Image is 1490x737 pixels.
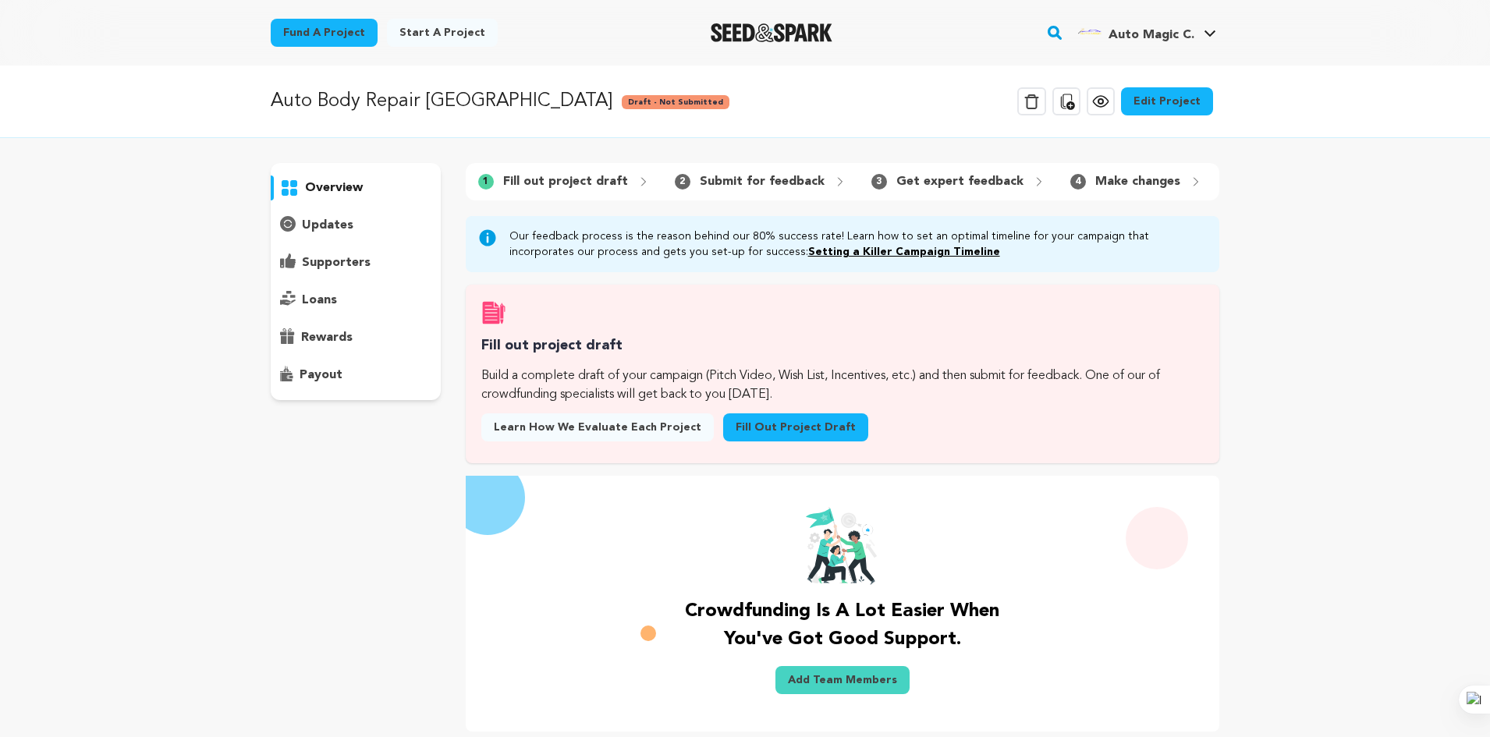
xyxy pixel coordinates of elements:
[1077,19,1102,44] img: f1dd0b466cb95c47.png
[775,666,910,694] a: Add Team Members
[1095,172,1180,191] p: Make changes
[805,507,880,585] img: team goal image
[711,23,833,42] img: Seed&Spark Logo Dark Mode
[302,216,353,235] p: updates
[494,420,701,435] span: Learn how we evaluate each project
[503,172,628,191] p: Fill out project draft
[271,19,378,47] a: Fund a project
[271,325,441,350] button: rewards
[700,172,825,191] p: Submit for feedback
[481,367,1204,404] p: Build a complete draft of your campaign (Pitch Video, Wish List, Incentives, etc.) and then submi...
[271,213,441,238] button: updates
[271,288,441,313] button: loans
[271,363,441,388] button: payout
[711,23,833,42] a: Seed&Spark Homepage
[478,174,494,190] span: 1
[1109,29,1194,41] span: Auto Magic C.
[622,95,729,109] span: Draft - Not Submitted
[669,597,1015,654] p: Crowdfunding is a lot easier when you've got good support.
[271,250,441,275] button: supporters
[675,174,690,190] span: 2
[871,174,887,190] span: 3
[387,19,498,47] a: Start a project
[723,413,868,441] a: Fill out project draft
[271,87,612,115] p: Auto Body Repair [GEOGRAPHIC_DATA]
[509,229,1207,260] p: Our feedback process is the reason behind our 80% success rate! Learn how to set an optimal timel...
[302,291,337,310] p: loans
[302,253,371,272] p: supporters
[1070,174,1086,190] span: 4
[300,366,342,384] p: payout
[301,328,353,347] p: rewards
[1074,16,1219,44] a: Auto Magic C.'s Profile
[896,172,1023,191] p: Get expert feedback
[1074,16,1219,49] span: Auto Magic C.'s Profile
[1077,19,1194,44] div: Auto Magic C.'s Profile
[271,175,441,200] button: overview
[1121,87,1213,115] a: Edit Project
[305,179,363,197] p: overview
[808,246,1000,257] a: Setting a Killer Campaign Timeline
[481,335,1204,357] h3: Fill out project draft
[481,413,714,441] a: Learn how we evaluate each project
